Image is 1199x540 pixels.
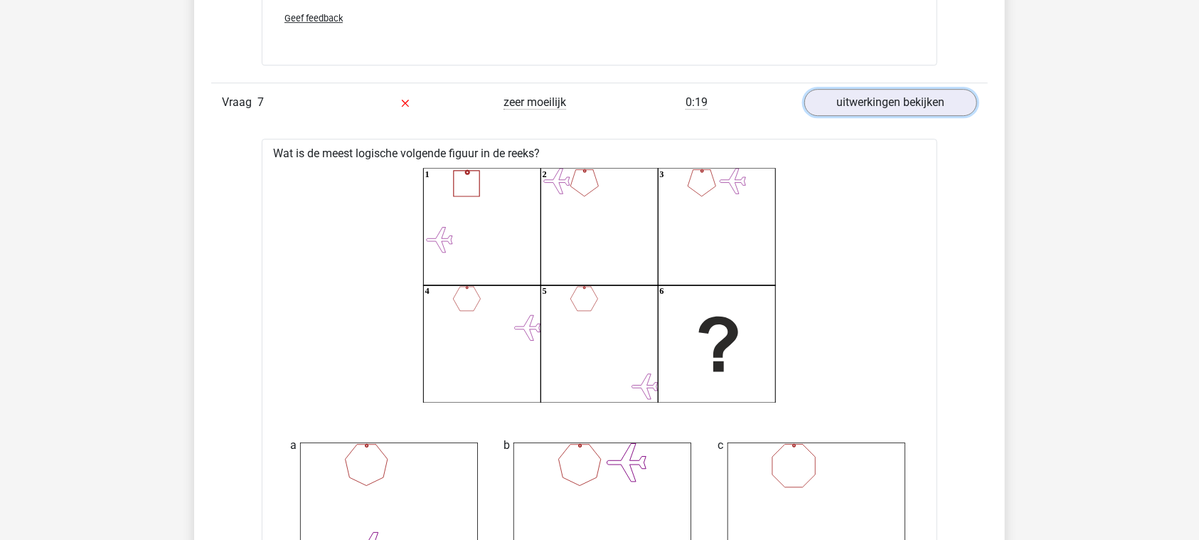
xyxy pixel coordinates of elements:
[425,286,430,296] text: 4
[222,94,257,111] span: Vraag
[503,95,566,110] span: zeer moeilijk
[284,13,343,23] span: Geef feedback
[543,286,547,296] text: 5
[804,89,977,116] a: uitwerkingen bekijken
[543,169,547,179] text: 2
[718,431,723,460] span: c
[660,169,664,179] text: 3
[686,95,708,110] span: 0:19
[425,169,430,179] text: 1
[290,431,297,460] span: a
[660,286,664,296] text: 6
[257,95,264,109] span: 7
[504,431,511,460] span: b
